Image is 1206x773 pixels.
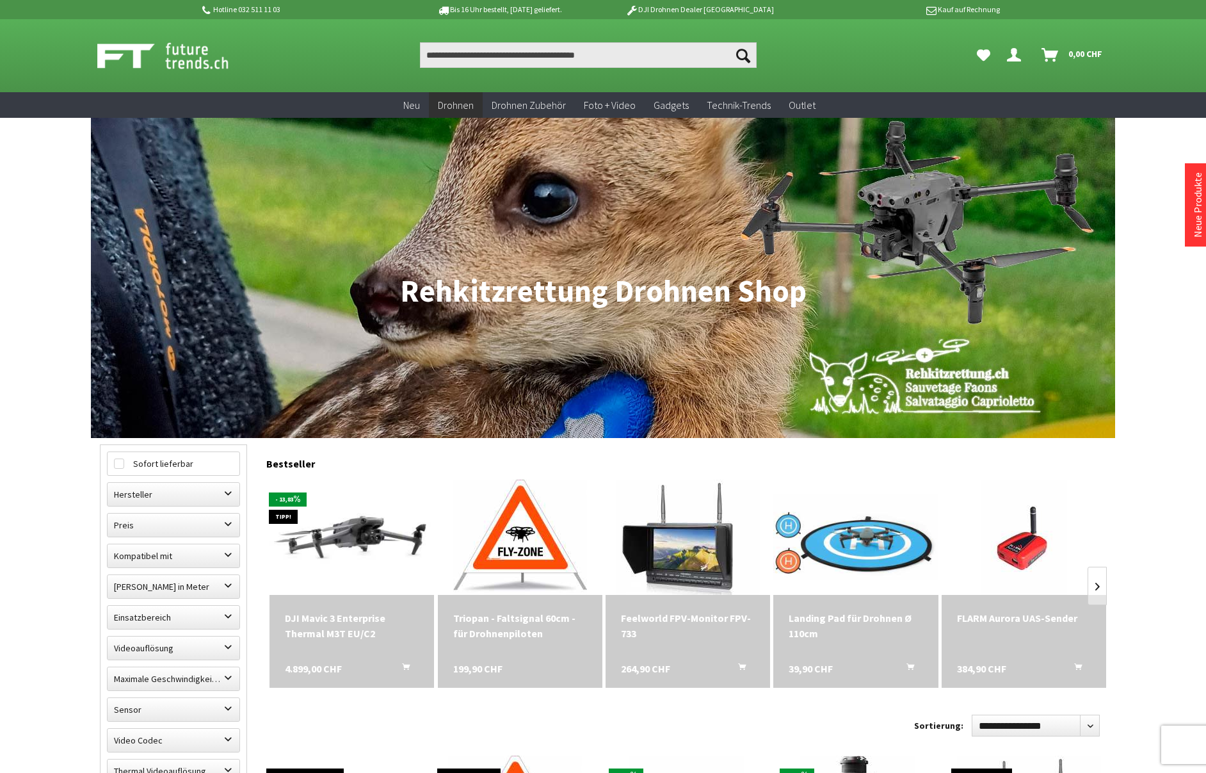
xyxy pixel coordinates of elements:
a: Feelworld FPV-Monitor FPV-733 264,90 CHF In den Warenkorb [621,610,755,641]
label: Maximale Geschwindigkeit in km/h [108,667,239,690]
label: Sortierung: [914,715,963,736]
span: Neu [403,99,420,111]
a: Foto + Video [575,92,645,118]
img: Landing Pad für Drohnen Ø 110cm [773,494,938,581]
label: Sensor [108,698,239,721]
div: FLARM Aurora UAS-Sender [957,610,1091,626]
div: Bestseller [266,444,1106,476]
h1: Rehkitzrettung Drohnen Shop [100,275,1106,307]
button: Suchen [730,42,757,68]
span: 39,90 CHF [789,661,833,676]
a: Gadgets [645,92,698,118]
label: Videoauflösung [108,637,239,660]
label: Hersteller [108,483,239,506]
a: Dein Konto [1002,42,1031,68]
a: Drohnen [429,92,483,118]
button: In den Warenkorb [891,661,922,678]
img: Shop Futuretrends - zur Startseite wechseln [97,40,257,72]
button: In den Warenkorb [723,661,753,678]
img: FLARM Aurora UAS-Sender [981,480,1067,595]
label: Maximale Flughöhe in Meter [108,575,239,598]
a: Neu [394,92,429,118]
label: Kompatibel mit [108,544,239,567]
label: Video Codec [108,729,239,752]
a: Drohnen Zubehör [483,92,575,118]
span: 384,90 CHF [957,661,1006,676]
label: Preis [108,514,239,537]
span: 0,00 CHF [1068,44,1102,64]
div: Triopan - Faltsignal 60cm - für Drohnenpiloten [453,610,587,641]
label: Sofort lieferbar [108,452,239,475]
input: Produkt, Marke, Kategorie, EAN, Artikelnummer… [420,42,757,68]
div: Landing Pad für Drohnen Ø 110cm [789,610,922,641]
div: DJI Mavic 3 Enterprise Thermal M3T EU/C2 [285,610,419,641]
p: Kauf auf Rechnung [800,2,999,17]
a: Technik-Trends [698,92,780,118]
span: Outlet [789,99,816,111]
span: Foto + Video [584,99,636,111]
button: In den Warenkorb [387,661,417,678]
span: Technik-Trends [707,99,771,111]
span: 199,90 CHF [453,661,502,676]
label: Einsatzbereich [108,606,239,629]
p: DJI Drohnen Dealer [GEOGRAPHIC_DATA] [600,2,800,17]
a: Triopan - Faltsignal 60cm - für Drohnenpiloten 199,90 CHF [453,610,587,641]
img: Feelworld FPV-Monitor FPV-733 [616,480,760,595]
a: Meine Favoriten [970,42,997,68]
p: Hotline 032 511 11 03 [200,2,399,17]
span: Drohnen Zubehör [492,99,566,111]
a: Outlet [780,92,824,118]
span: 264,90 CHF [621,661,670,676]
span: Gadgets [654,99,689,111]
a: Neue Produkte [1191,172,1204,238]
a: FLARM Aurora UAS-Sender 384,90 CHF In den Warenkorb [957,610,1091,626]
a: DJI Mavic 3 Enterprise Thermal M3T EU/C2 4.899,00 CHF In den Warenkorb [285,610,419,641]
span: Drohnen [438,99,474,111]
img: DJI Mavic 3 Enterprise Thermal M3T EU/C2 [269,485,434,589]
button: In den Warenkorb [1059,661,1089,678]
a: Landing Pad für Drohnen Ø 110cm 39,90 CHF In den Warenkorb [789,610,922,641]
p: Bis 16 Uhr bestellt, [DATE] geliefert. [399,2,599,17]
span: 4.899,00 CHF [285,661,342,676]
a: Warenkorb [1036,42,1109,68]
img: Triopan - Faltsignal 60cm - für Drohnenpiloten [453,480,587,595]
div: Feelworld FPV-Monitor FPV-733 [621,610,755,641]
